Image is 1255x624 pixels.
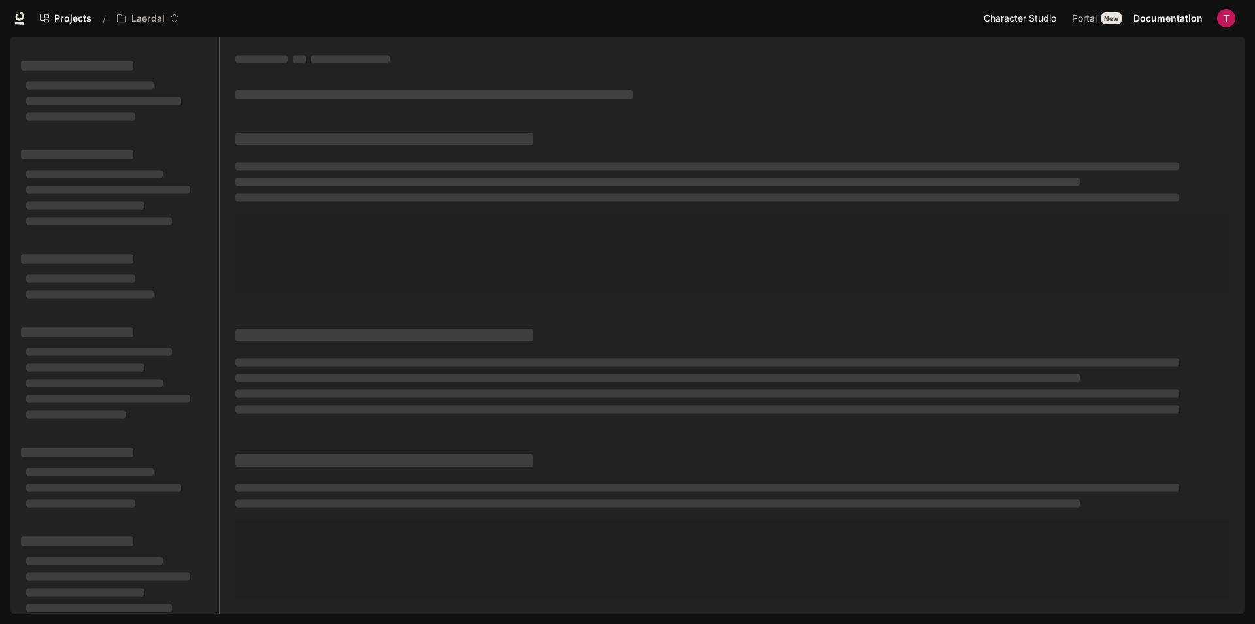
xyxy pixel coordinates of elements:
div: New [1101,12,1122,24]
p: Laerdal [131,13,165,24]
img: User avatar [1217,9,1235,27]
a: Documentation [1128,5,1208,31]
span: Portal [1072,10,1097,27]
span: Character Studio [984,10,1056,27]
span: Documentation [1133,10,1203,27]
div: / [97,12,111,25]
button: User avatar [1213,5,1239,31]
a: PortalNew [1067,5,1127,31]
a: Go to projects [34,5,97,31]
button: Open workspace menu [111,5,185,31]
span: Projects [54,13,92,24]
a: Character Studio [979,5,1065,31]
